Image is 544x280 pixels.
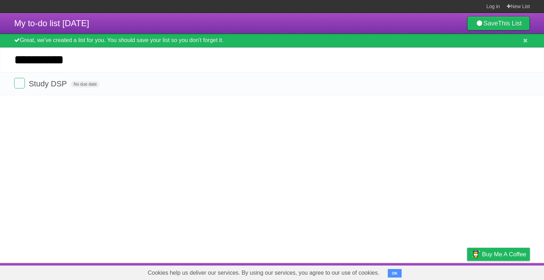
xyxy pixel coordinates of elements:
[482,248,526,261] span: Buy me a coffee
[396,265,425,278] a: Developers
[458,265,476,278] a: Privacy
[14,18,89,28] span: My to-do list [DATE]
[471,248,480,260] img: Buy me a coffee
[434,265,449,278] a: Terms
[467,248,530,261] a: Buy me a coffee
[141,266,386,280] span: Cookies help us deliver our services. By using our services, you agree to our use of cookies.
[498,20,522,27] b: This List
[373,265,388,278] a: About
[29,79,69,88] span: Study DSP
[485,265,530,278] a: Suggest a feature
[71,81,100,87] span: No due date
[14,78,25,88] label: Done
[388,269,402,278] button: OK
[467,16,530,30] a: SaveThis List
